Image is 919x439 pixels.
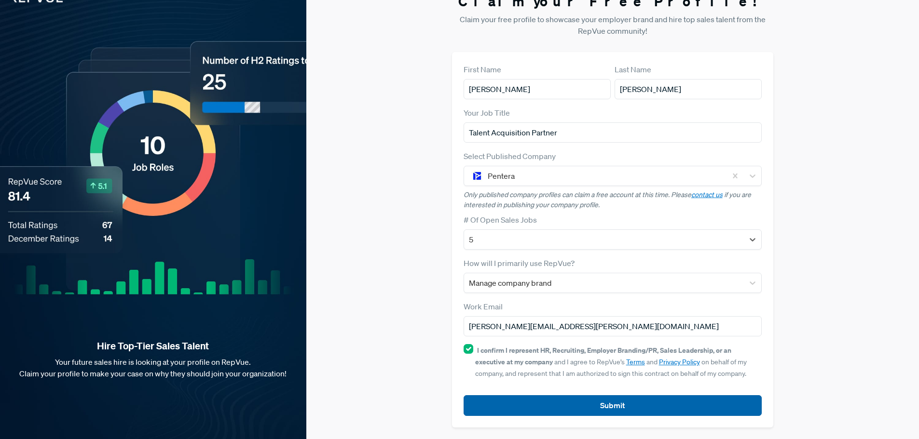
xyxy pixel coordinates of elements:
[452,13,774,37] p: Claim your free profile to showcase your employer brand and hire top sales talent from the RepVue...
[464,64,501,75] label: First Name
[471,170,483,182] img: Pentera
[464,122,762,143] input: Title
[615,79,762,99] input: Last Name
[464,107,510,119] label: Your Job Title
[15,356,291,379] p: Your future sales hire is looking at your profile on RepVue. Claim your profile to make your case...
[464,150,556,162] label: Select Published Company
[626,358,645,366] a: Terms
[464,79,611,99] input: First Name
[15,340,291,352] strong: Hire Top-Tier Sales Talent
[475,346,747,378] span: and I agree to RepVue’s and on behalf of my company, and represent that I am authorized to sign t...
[464,316,762,336] input: Email
[475,346,731,366] strong: I confirm I represent HR, Recruiting, Employer Branding/PR, Sales Leadership, or an executive at ...
[464,190,762,210] p: Only published company profiles can claim a free account at this time. Please if you are interest...
[464,301,503,312] label: Work Email
[464,395,762,416] button: Submit
[464,257,575,269] label: How will I primarily use RepVue?
[659,358,700,366] a: Privacy Policy
[691,190,723,199] a: contact us
[464,214,537,226] label: # Of Open Sales Jobs
[615,64,651,75] label: Last Name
